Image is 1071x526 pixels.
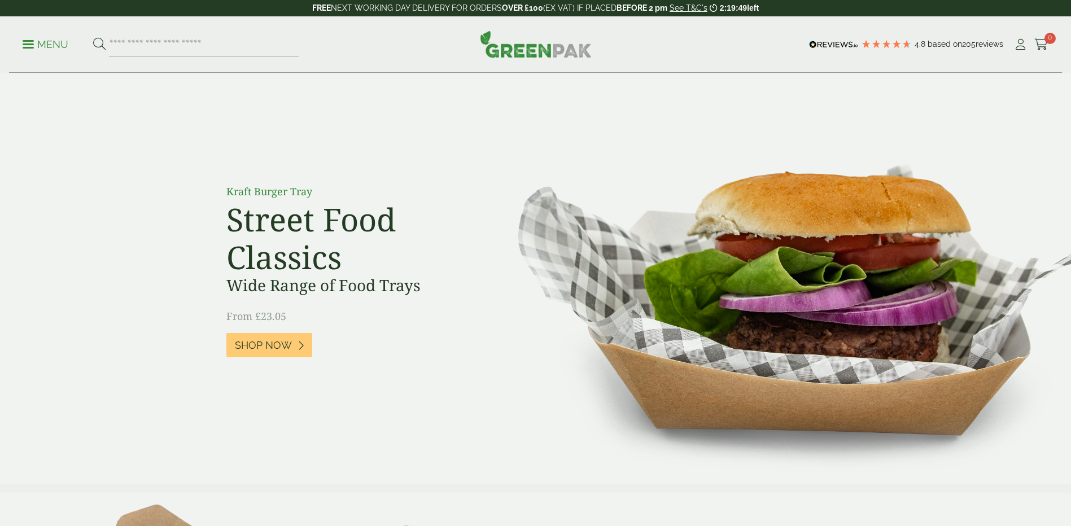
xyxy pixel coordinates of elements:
img: Street Food Classics [482,73,1071,484]
strong: FREE [312,3,331,12]
span: reviews [976,40,1003,49]
a: See T&C's [670,3,707,12]
p: Menu [23,38,68,51]
span: From £23.05 [226,309,286,323]
span: left [747,3,759,12]
span: Based on [928,40,962,49]
div: 4.79 Stars [861,39,912,49]
span: 0 [1044,33,1056,44]
a: Menu [23,38,68,49]
i: Cart [1034,39,1048,50]
i: My Account [1013,39,1028,50]
strong: BEFORE 2 pm [617,3,667,12]
img: REVIEWS.io [809,41,858,49]
a: Shop Now [226,333,312,357]
span: 2:19:49 [720,3,747,12]
span: 4.8 [915,40,928,49]
h2: Street Food Classics [226,200,480,276]
h3: Wide Range of Food Trays [226,276,480,295]
p: Kraft Burger Tray [226,184,480,199]
strong: OVER £100 [502,3,543,12]
img: GreenPak Supplies [480,30,592,58]
a: 0 [1034,36,1048,53]
span: Shop Now [235,339,292,352]
span: 205 [962,40,976,49]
